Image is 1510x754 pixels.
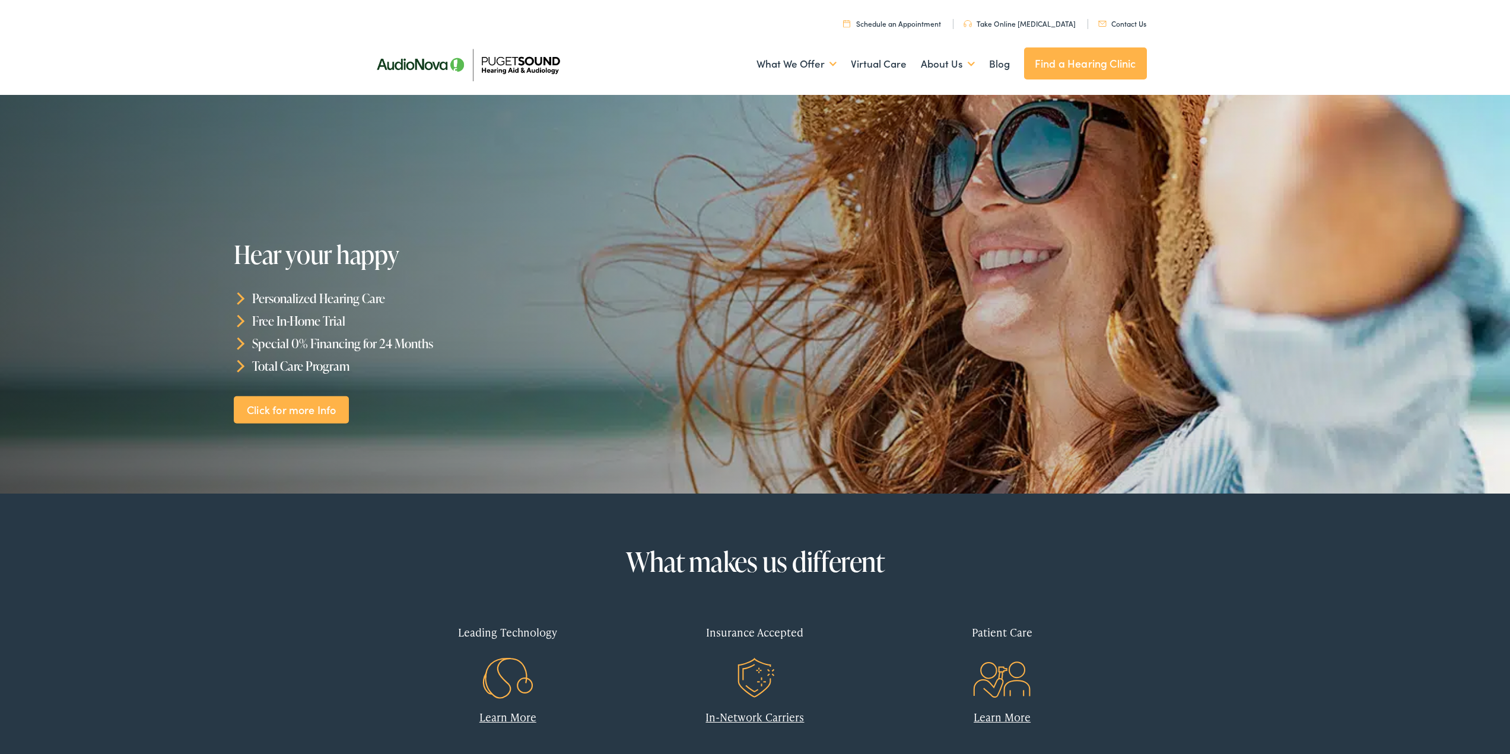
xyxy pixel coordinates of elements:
a: What We Offer [756,42,837,86]
a: Leading Technology [393,615,623,685]
a: Contact Us [1098,18,1146,28]
a: Take Online [MEDICAL_DATA] [964,18,1076,28]
img: utility icon [1098,21,1107,27]
img: utility icon [964,20,972,27]
div: Patient Care [888,615,1117,650]
li: Free In-Home Trial [234,310,762,332]
a: Patient Care [888,615,1117,685]
div: Insurance Accepted [640,615,870,650]
a: Blog [989,42,1010,86]
li: Personalized Hearing Care [234,287,762,310]
li: Total Care Program [234,354,762,377]
img: utility icon [843,20,850,27]
div: Leading Technology [393,615,623,650]
h1: Hear your happy [234,241,595,268]
a: Virtual Care [851,42,907,86]
h2: What makes us different [393,547,1117,577]
a: Insurance Accepted [640,615,870,685]
a: Click for more Info [234,396,349,424]
a: About Us [921,42,975,86]
a: Find a Hearing Clinic [1024,47,1147,79]
a: Schedule an Appointment [843,18,941,28]
li: Special 0% Financing for 24 Months [234,332,762,355]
